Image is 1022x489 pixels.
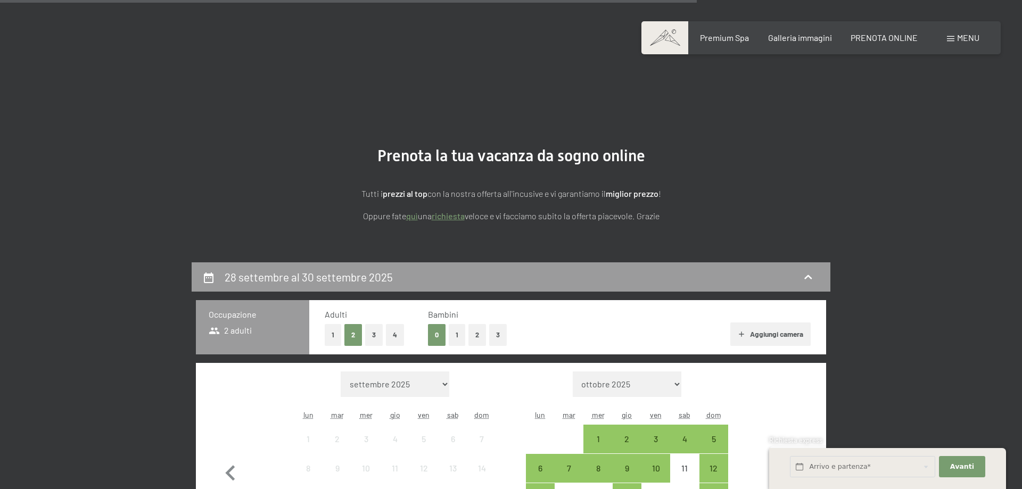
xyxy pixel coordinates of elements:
[323,425,351,453] div: arrivo/check-in non effettuabile
[535,410,545,419] abbr: lunedì
[671,435,698,461] div: 4
[555,454,583,483] div: Tue Oct 07 2025
[641,454,670,483] div: arrivo/check-in possibile
[583,425,612,453] div: arrivo/check-in possibile
[428,324,446,346] button: 0
[344,324,362,346] button: 2
[583,454,612,483] div: arrivo/check-in possibile
[365,324,383,346] button: 3
[245,209,777,223] p: Oppure fate una veloce e vi facciamo subito la offerta piacevole. Grazie
[225,270,393,284] h2: 28 settembre al 30 settembre 2025
[409,425,438,453] div: arrivo/check-in non effettuabile
[642,435,669,461] div: 3
[294,425,323,453] div: Mon Sep 01 2025
[432,211,465,221] a: richiesta
[352,454,381,483] div: arrivo/check-in non effettuabile
[526,454,555,483] div: arrivo/check-in possibile
[641,454,670,483] div: Fri Oct 10 2025
[381,425,409,453] div: arrivo/check-in non effettuabile
[377,146,645,165] span: Prenota la tua vacanza da sogno online
[303,410,314,419] abbr: lunedì
[352,425,381,453] div: Wed Sep 03 2025
[957,32,979,43] span: Menu
[489,324,507,346] button: 3
[295,435,322,461] div: 1
[352,425,381,453] div: arrivo/check-in non effettuabile
[613,454,641,483] div: Thu Oct 09 2025
[613,425,641,453] div: arrivo/check-in possibile
[670,454,699,483] div: Sat Oct 11 2025
[331,410,344,419] abbr: martedì
[381,454,409,483] div: arrivo/check-in non effettuabile
[381,425,409,453] div: Thu Sep 04 2025
[360,410,373,419] abbr: mercoledì
[563,410,575,419] abbr: martedì
[670,425,699,453] div: arrivo/check-in possibile
[730,322,811,346] button: Aggiungi camera
[768,32,832,43] span: Galleria immagini
[323,454,351,483] div: arrivo/check-in non effettuabile
[699,425,728,453] div: arrivo/check-in possibile
[679,410,690,419] abbr: sabato
[641,425,670,453] div: Fri Oct 03 2025
[439,425,467,453] div: arrivo/check-in non effettuabile
[614,435,640,461] div: 2
[613,425,641,453] div: Thu Oct 02 2025
[381,454,409,483] div: Thu Sep 11 2025
[706,410,721,419] abbr: domenica
[409,454,438,483] div: arrivo/check-in non effettuabile
[622,410,632,419] abbr: giovedì
[325,309,347,319] span: Adulti
[700,32,749,43] a: Premium Spa
[323,425,351,453] div: Tue Sep 02 2025
[699,454,728,483] div: arrivo/check-in possibile
[209,325,252,336] span: 2 adulti
[353,435,380,461] div: 3
[352,454,381,483] div: Wed Sep 10 2025
[386,324,404,346] button: 4
[390,410,400,419] abbr: giovedì
[670,425,699,453] div: Sat Oct 04 2025
[294,454,323,483] div: arrivo/check-in non effettuabile
[555,454,583,483] div: arrivo/check-in possibile
[583,454,612,483] div: Wed Oct 08 2025
[324,435,350,461] div: 2
[383,188,427,198] strong: prezzi al top
[606,188,658,198] strong: miglior prezzo
[325,324,341,346] button: 1
[447,410,459,419] abbr: sabato
[418,410,430,419] abbr: venerdì
[209,309,296,320] h3: Occupazione
[700,435,727,461] div: 5
[583,425,612,453] div: Wed Oct 01 2025
[439,454,467,483] div: arrivo/check-in non effettuabile
[468,435,495,461] div: 7
[467,425,496,453] div: Sun Sep 07 2025
[851,32,918,43] a: PRENOTA ONLINE
[382,435,408,461] div: 4
[323,454,351,483] div: Tue Sep 09 2025
[613,454,641,483] div: arrivo/check-in possibile
[294,454,323,483] div: Mon Sep 08 2025
[699,425,728,453] div: Sun Oct 05 2025
[650,410,662,419] abbr: venerdì
[950,462,974,471] span: Avanti
[467,454,496,483] div: arrivo/check-in non effettuabile
[409,425,438,453] div: Fri Sep 05 2025
[406,211,418,221] a: quì
[641,425,670,453] div: arrivo/check-in possibile
[670,454,699,483] div: arrivo/check-in non effettuabile
[410,435,437,461] div: 5
[449,324,465,346] button: 1
[467,454,496,483] div: Sun Sep 14 2025
[769,436,822,444] span: Richiesta express
[467,425,496,453] div: arrivo/check-in non effettuabile
[474,410,489,419] abbr: domenica
[584,435,611,461] div: 1
[294,425,323,453] div: arrivo/check-in non effettuabile
[699,454,728,483] div: Sun Oct 12 2025
[439,454,467,483] div: Sat Sep 13 2025
[939,456,985,478] button: Avanti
